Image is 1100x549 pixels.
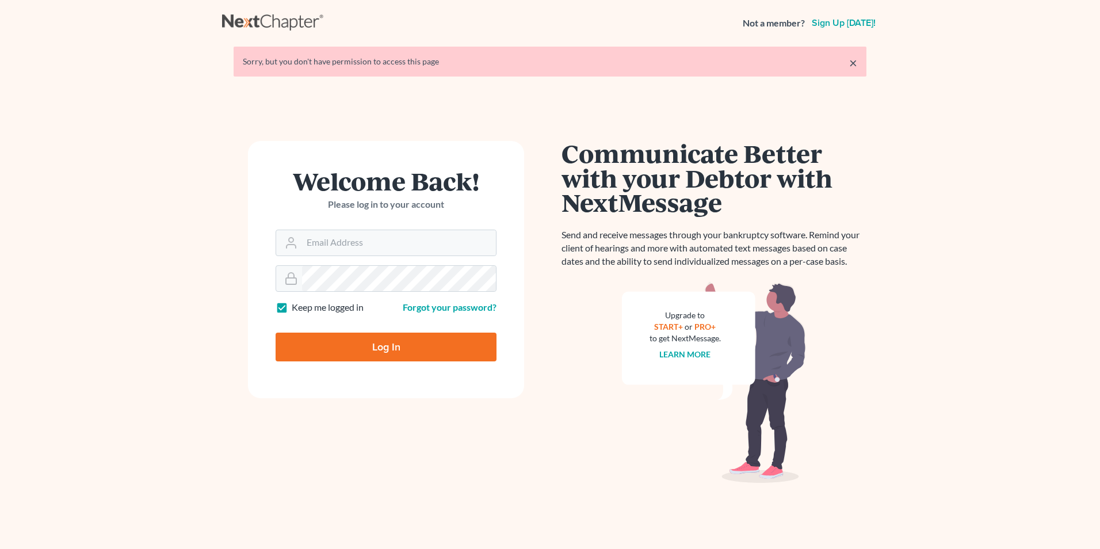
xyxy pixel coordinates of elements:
img: nextmessage_bg-59042aed3d76b12b5cd301f8e5b87938c9018125f34e5fa2b7a6b67550977c72.svg [622,282,806,483]
span: or [685,322,693,331]
a: Learn more [660,349,711,359]
h1: Welcome Back! [276,169,496,193]
div: to get NextMessage. [650,333,721,344]
input: Log In [276,333,496,361]
label: Keep me logged in [292,301,364,314]
div: Upgrade to [650,310,721,321]
p: Please log in to your account [276,198,496,211]
div: Sorry, but you don't have permission to access this page [243,56,857,67]
a: Forgot your password? [403,302,496,312]
a: × [849,56,857,70]
a: Sign up [DATE]! [809,18,878,28]
input: Email Address [302,230,496,256]
p: Send and receive messages through your bankruptcy software. Remind your client of hearings and mo... [562,228,866,268]
h1: Communicate Better with your Debtor with NextMessage [562,141,866,215]
a: PRO+ [695,322,716,331]
strong: Not a member? [743,17,805,30]
a: START+ [655,322,683,331]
